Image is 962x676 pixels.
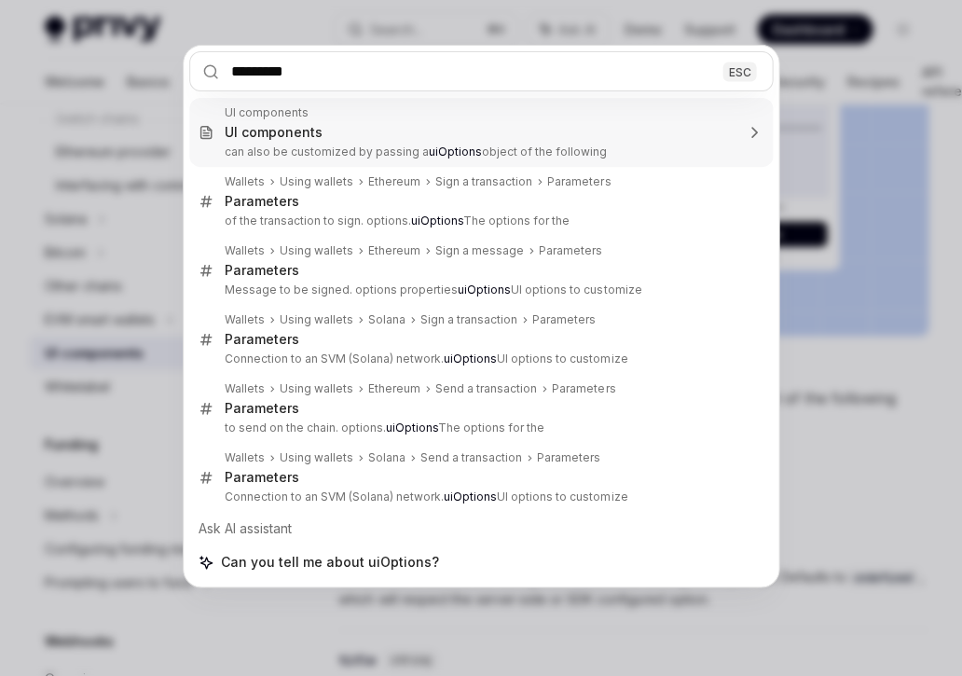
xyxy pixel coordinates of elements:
p: Connection to an SVM (Solana) network. UI options to customize [225,490,734,504]
div: ESC [722,62,756,81]
div: Sign a transaction [420,312,517,327]
div: Send a transaction [435,381,537,396]
div: Parameters [539,243,602,258]
div: Parameters [537,450,600,465]
p: Connection to an SVM (Solana) network. UI options to customize [225,352,734,366]
div: Solana [368,312,405,327]
span: Can you tell me about uiOptions? [221,553,439,572]
div: Parameters [225,193,299,210]
div: Ethereum [368,243,420,258]
div: Ethereum [368,381,420,396]
p: Message to be signed. options properties UI options to customize [225,283,734,297]
b: uiOptions [444,490,497,504]
b: uiOptions [411,214,463,228]
b: uiOptions [429,145,482,159]
div: Parameters [547,174,611,189]
b: uiOptions [386,421,438,435]
div: Send a transaction [420,450,522,465]
p: of the transaction to sign. options. The options for the [225,214,734,228]
div: Sign a transaction [435,174,532,189]
div: Wallets [225,450,265,465]
div: Parameters [532,312,596,327]
div: Parameters [225,262,299,279]
div: Using wallets [280,243,353,258]
div: Solana [368,450,405,465]
div: Wallets [225,381,265,396]
div: Wallets [225,312,265,327]
div: Ethereum [368,174,420,189]
div: Using wallets [280,312,353,327]
div: UI components [225,105,309,120]
div: Wallets [225,243,265,258]
p: to send on the chain. options. The options for the [225,421,734,435]
div: Parameters [225,400,299,417]
div: Using wallets [280,174,353,189]
div: Using wallets [280,381,353,396]
div: UI components [225,124,323,141]
div: Ask AI assistant [189,512,773,545]
div: Wallets [225,174,265,189]
div: Parameters [225,469,299,486]
div: Parameters [225,331,299,348]
div: Sign a message [435,243,524,258]
p: can also be customized by passing a object of the following [225,145,734,159]
div: Parameters [552,381,615,396]
b: uiOptions [444,352,497,366]
b: uiOptions [458,283,511,297]
div: Using wallets [280,450,353,465]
